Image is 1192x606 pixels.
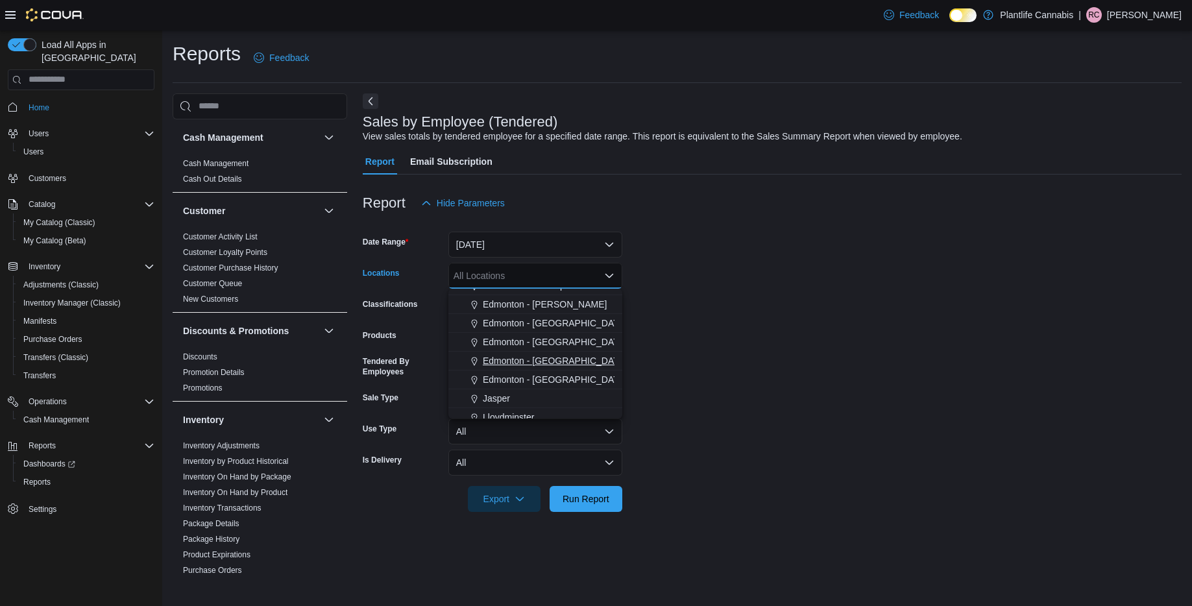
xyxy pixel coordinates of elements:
[23,170,154,186] span: Customers
[183,488,287,497] a: Inventory On Hand by Product
[3,98,160,117] button: Home
[18,368,154,383] span: Transfers
[18,368,61,383] a: Transfers
[18,313,62,329] a: Manifests
[448,408,622,427] button: Lloydminster
[363,195,406,211] h3: Report
[483,317,627,330] span: Edmonton - [GEOGRAPHIC_DATA]
[29,173,66,184] span: Customers
[483,298,607,311] span: Edmonton - [PERSON_NAME]
[448,314,622,333] button: Edmonton - [GEOGRAPHIC_DATA]
[468,486,541,512] button: Export
[13,411,160,429] button: Cash Management
[29,396,67,407] span: Operations
[183,247,267,258] span: Customer Loyalty Points
[13,143,160,161] button: Users
[365,149,395,175] span: Report
[183,295,238,304] a: New Customers
[363,130,962,143] div: View sales totals by tendered employee for a specified date range. This report is equivalent to t...
[23,126,154,141] span: Users
[1078,7,1081,23] p: |
[321,203,337,219] button: Customer
[18,474,56,490] a: Reports
[183,324,319,337] button: Discounts & Promotions
[29,103,49,113] span: Home
[448,418,622,444] button: All
[173,229,347,312] div: Customer
[183,158,249,169] span: Cash Management
[183,503,262,513] span: Inventory Transactions
[36,38,154,64] span: Load All Apps in [GEOGRAPHIC_DATA]
[363,424,396,434] label: Use Type
[23,197,60,212] button: Catalog
[8,93,154,552] nav: Complex example
[23,438,154,454] span: Reports
[183,175,242,184] a: Cash Out Details
[18,295,126,311] a: Inventory Manager (Classic)
[23,298,121,308] span: Inventory Manager (Classic)
[183,352,217,361] a: Discounts
[23,171,71,186] a: Customers
[173,41,241,67] h1: Reports
[563,492,609,505] span: Run Report
[183,441,260,450] a: Inventory Adjustments
[23,100,55,115] a: Home
[18,412,94,428] a: Cash Management
[3,195,160,213] button: Catalog
[183,456,289,467] span: Inventory by Product Historical
[183,131,319,144] button: Cash Management
[1000,7,1073,23] p: Plantlife Cannabis
[183,457,289,466] a: Inventory by Product Historical
[183,248,267,257] a: Customer Loyalty Points
[437,197,505,210] span: Hide Parameters
[3,437,160,455] button: Reports
[183,278,242,289] span: Customer Queue
[3,499,160,518] button: Settings
[29,128,49,139] span: Users
[183,159,249,168] a: Cash Management
[23,438,61,454] button: Reports
[448,333,622,352] button: Edmonton - [GEOGRAPHIC_DATA] Currents
[23,147,43,157] span: Users
[18,474,154,490] span: Reports
[18,144,49,160] a: Users
[183,518,239,529] span: Package Details
[13,232,160,250] button: My Catalog (Beta)
[29,199,55,210] span: Catalog
[18,277,154,293] span: Adjustments (Classic)
[321,130,337,145] button: Cash Management
[363,93,378,109] button: Next
[183,503,262,513] a: Inventory Transactions
[483,279,573,292] span: Edmonton - Sunwapta
[483,373,627,386] span: Edmonton - [GEOGRAPHIC_DATA]
[18,233,91,248] a: My Catalog (Beta)
[183,131,263,144] h3: Cash Management
[18,350,154,365] span: Transfers (Classic)
[321,323,337,339] button: Discounts & Promotions
[13,312,160,330] button: Manifests
[173,349,347,401] div: Discounts & Promotions
[23,217,95,228] span: My Catalog (Classic)
[448,352,622,370] button: Edmonton - [GEOGRAPHIC_DATA] South
[448,295,622,314] button: Edmonton - [PERSON_NAME]
[1086,7,1102,23] div: Robert Cadieux
[321,412,337,428] button: Inventory
[363,455,402,465] label: Is Delivery
[183,413,319,426] button: Inventory
[23,99,154,115] span: Home
[183,279,242,288] a: Customer Queue
[363,330,396,341] label: Products
[363,393,398,403] label: Sale Type
[23,126,54,141] button: Users
[23,259,154,274] span: Inventory
[23,259,66,274] button: Inventory
[183,383,223,393] span: Promotions
[183,294,238,304] span: New Customers
[23,502,62,517] a: Settings
[183,367,245,378] span: Promotion Details
[183,566,242,575] a: Purchase Orders
[949,8,977,22] input: Dark Mode
[29,441,56,451] span: Reports
[183,472,291,482] span: Inventory On Hand by Package
[29,261,60,272] span: Inventory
